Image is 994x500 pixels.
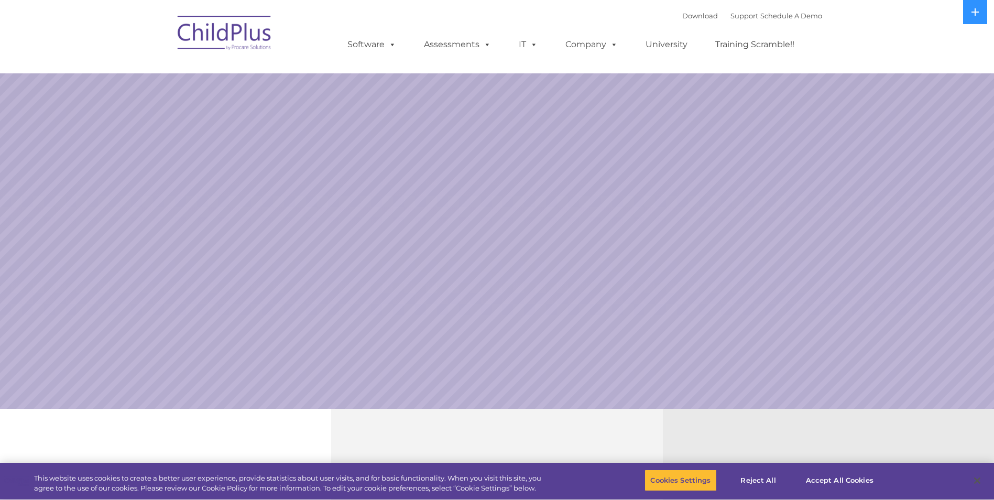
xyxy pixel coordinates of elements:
[730,12,758,20] a: Support
[635,34,698,55] a: University
[172,8,277,61] img: ChildPlus by Procare Solutions
[413,34,501,55] a: Assessments
[645,470,716,492] button: Cookies Settings
[508,34,548,55] a: IT
[555,34,628,55] a: Company
[337,34,407,55] a: Software
[705,34,805,55] a: Training Scramble!!
[966,469,989,492] button: Close
[726,470,791,492] button: Reject All
[682,12,822,20] font: |
[800,470,879,492] button: Accept All Cookies
[34,473,547,494] div: This website uses cookies to create a better user experience, provide statistics about user visit...
[760,12,822,20] a: Schedule A Demo
[682,12,718,20] a: Download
